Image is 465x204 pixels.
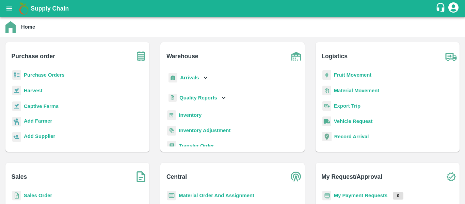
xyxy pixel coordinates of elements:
b: Purchase order [12,51,55,61]
img: whInventory [167,110,176,120]
img: payment [322,191,331,201]
b: Supply Chain [31,5,69,12]
img: delivery [322,101,331,111]
img: logo [17,2,31,15]
a: Harvest [24,88,42,93]
img: harvest [12,101,21,111]
b: My Request/Approval [321,172,382,182]
a: Purchase Orders [24,72,65,78]
div: Arrivals [167,70,209,85]
div: Quality Reports [167,91,227,105]
div: account of current user [447,1,460,16]
a: Export Trip [334,103,360,109]
a: Inventory Adjustment [179,128,230,133]
img: whTransfer [167,141,176,151]
img: central [288,168,305,185]
a: Material Order And Assignment [179,193,254,198]
b: Warehouse [166,51,198,61]
img: harvest [12,85,21,96]
img: purchase [132,48,149,65]
p: 0 [393,192,403,200]
a: Inventory [179,112,202,118]
img: truck [443,48,460,65]
a: Record Arrival [334,134,369,139]
b: Add Farmer [24,118,52,124]
img: farmer [12,117,21,127]
img: reciept [12,70,21,80]
b: Sales [12,172,27,182]
div: customer-support [435,2,447,15]
a: Transfer Order [179,143,214,148]
b: Quality Reports [179,95,217,100]
a: Supply Chain [31,4,435,13]
img: recordArrival [322,132,332,141]
img: centralMaterial [167,191,176,201]
a: Add Farmer [24,117,52,126]
a: My Payment Requests [334,193,388,198]
img: home [5,21,16,33]
b: Arrivals [180,75,199,80]
b: Logistics [321,51,348,61]
a: Sales Order [24,193,52,198]
img: fruit [322,70,331,80]
a: Fruit Movement [334,72,372,78]
img: qualityReport [169,94,177,102]
a: Captive Farms [24,104,59,109]
b: Home [21,24,35,30]
a: Vehicle Request [334,119,373,124]
img: supplier [12,132,21,142]
button: open drawer [1,1,17,16]
img: material [322,85,331,96]
a: Add Supplier [24,132,55,142]
img: soSales [132,168,149,185]
img: warehouse [288,48,305,65]
img: sales [12,191,21,201]
b: Central [166,172,187,182]
img: vehicle [322,116,331,126]
b: Add Supplier [24,134,55,139]
img: whArrival [169,73,177,83]
img: inventory [167,126,176,136]
a: Material Movement [334,88,380,93]
img: check [443,168,460,185]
